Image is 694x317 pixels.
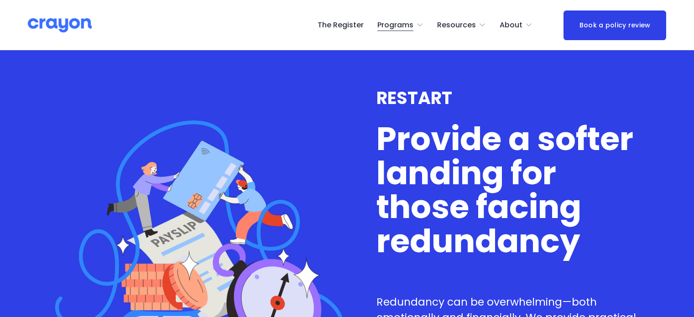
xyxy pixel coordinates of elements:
[28,17,92,33] img: Crayon
[318,18,364,32] a: The Register
[564,10,666,40] a: Book a policy review
[376,88,640,108] h3: RESTART
[437,18,486,32] a: folder dropdown
[500,18,532,32] a: folder dropdown
[500,19,522,32] span: About
[377,19,413,32] span: Programs
[376,122,640,259] h1: Provide a softer landing for those facing redundancy
[437,19,476,32] span: Resources
[377,18,423,32] a: folder dropdown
